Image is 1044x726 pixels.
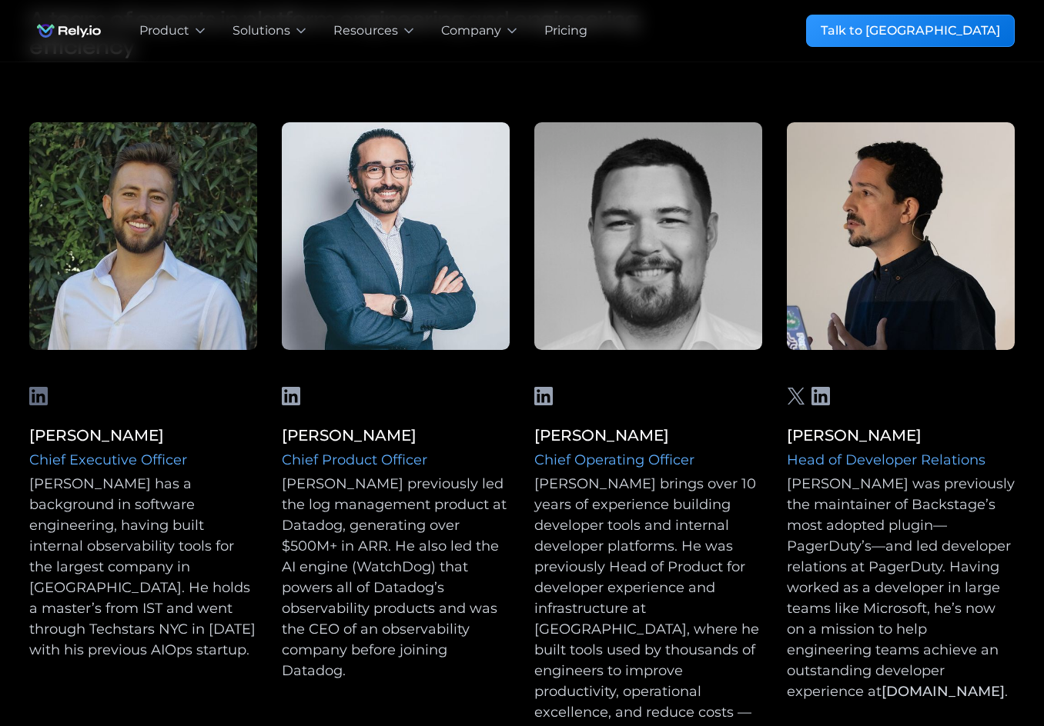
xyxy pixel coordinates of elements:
[787,122,1015,350] img: Liam Boogar-Azoulay
[29,474,257,661] div: [PERSON_NAME] has a background in software engineering, having built internal observability tools...
[29,424,257,447] div: [PERSON_NAME]
[282,122,510,350] img: Liam Boogar-Azoulay
[282,474,510,681] div: [PERSON_NAME] previously led the log management product at Datadog, generating over $500M+ in ARR...
[534,450,762,471] div: Chief Operating Officer
[882,683,1005,700] a: [DOMAIN_NAME]
[139,22,189,40] div: Product
[29,15,109,46] a: home
[534,424,762,447] div: [PERSON_NAME]
[233,22,290,40] div: Solutions
[29,122,257,350] img: Acacio Cruz
[29,450,257,471] div: Chief Executive Officer
[534,122,762,350] img: Liam Boogar-Azoulay
[282,450,510,471] div: Chief Product Officer
[787,424,1015,447] div: [PERSON_NAME]
[544,22,587,40] a: Pricing
[282,426,417,445] a: [PERSON_NAME]
[787,474,1015,702] div: [PERSON_NAME] was previously the maintainer of Backstage’s most adopted plugin—PagerDuty’s—and le...
[821,22,1000,40] div: Talk to [GEOGRAPHIC_DATA]
[333,22,398,40] div: Resources
[29,15,109,46] img: Rely.io logo
[441,22,501,40] div: Company
[787,450,1015,471] div: Head of Developer Relations
[806,15,1015,47] a: Talk to [GEOGRAPHIC_DATA]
